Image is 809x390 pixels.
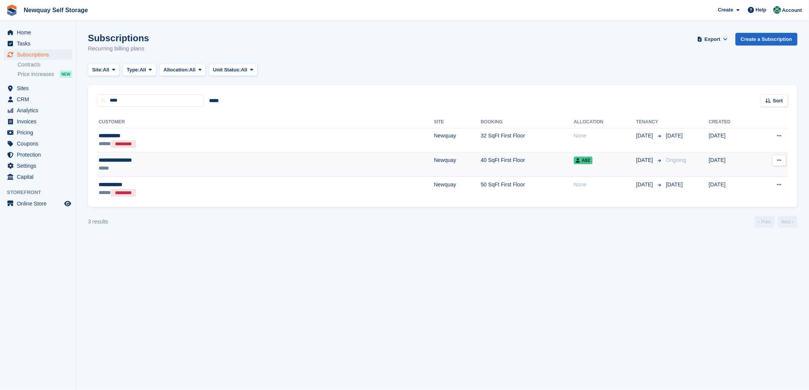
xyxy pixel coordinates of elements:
span: All [189,66,196,74]
a: menu [4,172,72,182]
span: Sites [17,83,63,94]
button: Unit Status: All [209,64,257,76]
span: Coupons [17,138,63,149]
span: All [140,66,146,74]
span: Tasks [17,38,63,49]
span: [DATE] [666,181,683,188]
img: stora-icon-8386f47178a22dfd0bd8f6a31ec36ba5ce8667c1dd55bd0f319d3a0aa187defe.svg [6,5,18,16]
span: Site: [92,66,103,74]
span: Analytics [17,105,63,116]
img: JON [773,6,781,14]
span: [DATE] [636,181,655,189]
div: None [574,181,636,189]
a: Create a Subscription [736,33,798,45]
span: All [103,66,109,74]
span: Subscriptions [17,49,63,60]
th: Tenancy [636,116,663,128]
td: Newquay [434,128,481,152]
span: Unit Status: [213,66,241,74]
a: menu [4,138,72,149]
div: NEW [60,70,72,78]
span: Capital [17,172,63,182]
th: Booking [481,116,574,128]
td: [DATE] [709,177,755,201]
a: menu [4,198,72,209]
td: Newquay [434,177,481,201]
span: Home [17,27,63,38]
a: menu [4,105,72,116]
span: Pricing [17,127,63,138]
span: Invoices [17,116,63,127]
a: menu [4,116,72,127]
nav: Page [753,216,799,228]
span: Export [705,36,720,43]
a: Contracts [18,61,72,68]
td: 32 SqFt First Floor [481,128,574,152]
span: Storefront [7,189,76,196]
td: 40 SqFt First Floor [481,152,574,177]
a: Preview store [63,199,72,208]
a: Price increases NEW [18,70,72,78]
span: All [241,66,247,74]
a: Newquay Self Storage [21,4,91,16]
button: Export [696,33,729,45]
span: A92 [574,157,593,164]
a: menu [4,27,72,38]
a: menu [4,160,72,171]
button: Site: All [88,64,120,76]
span: [DATE] [666,133,683,139]
p: Recurring billing plans [88,44,149,53]
span: Create [718,6,733,14]
th: Site [434,116,481,128]
th: Customer [97,116,434,128]
a: menu [4,94,72,105]
span: Allocation: [164,66,189,74]
span: Help [756,6,767,14]
span: [DATE] [636,156,655,164]
td: Newquay [434,152,481,177]
span: Protection [17,149,63,160]
span: Type: [127,66,140,74]
span: [DATE] [636,132,655,140]
th: Created [709,116,755,128]
a: menu [4,149,72,160]
td: [DATE] [709,128,755,152]
h1: Subscriptions [88,33,149,43]
a: menu [4,83,72,94]
button: Allocation: All [159,64,206,76]
span: CRM [17,94,63,105]
span: Sort [773,97,783,105]
span: Settings [17,160,63,171]
a: menu [4,49,72,60]
a: menu [4,127,72,138]
span: Price increases [18,71,54,78]
a: menu [4,38,72,49]
a: Previous [755,216,775,228]
th: Allocation [574,116,636,128]
span: Account [782,6,802,14]
td: [DATE] [709,152,755,177]
td: 50 SqFt First Floor [481,177,574,201]
span: Ongoing [666,157,686,163]
span: Online Store [17,198,63,209]
a: Next [778,216,798,228]
button: Type: All [123,64,156,76]
div: None [574,132,636,140]
div: 3 results [88,218,108,226]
